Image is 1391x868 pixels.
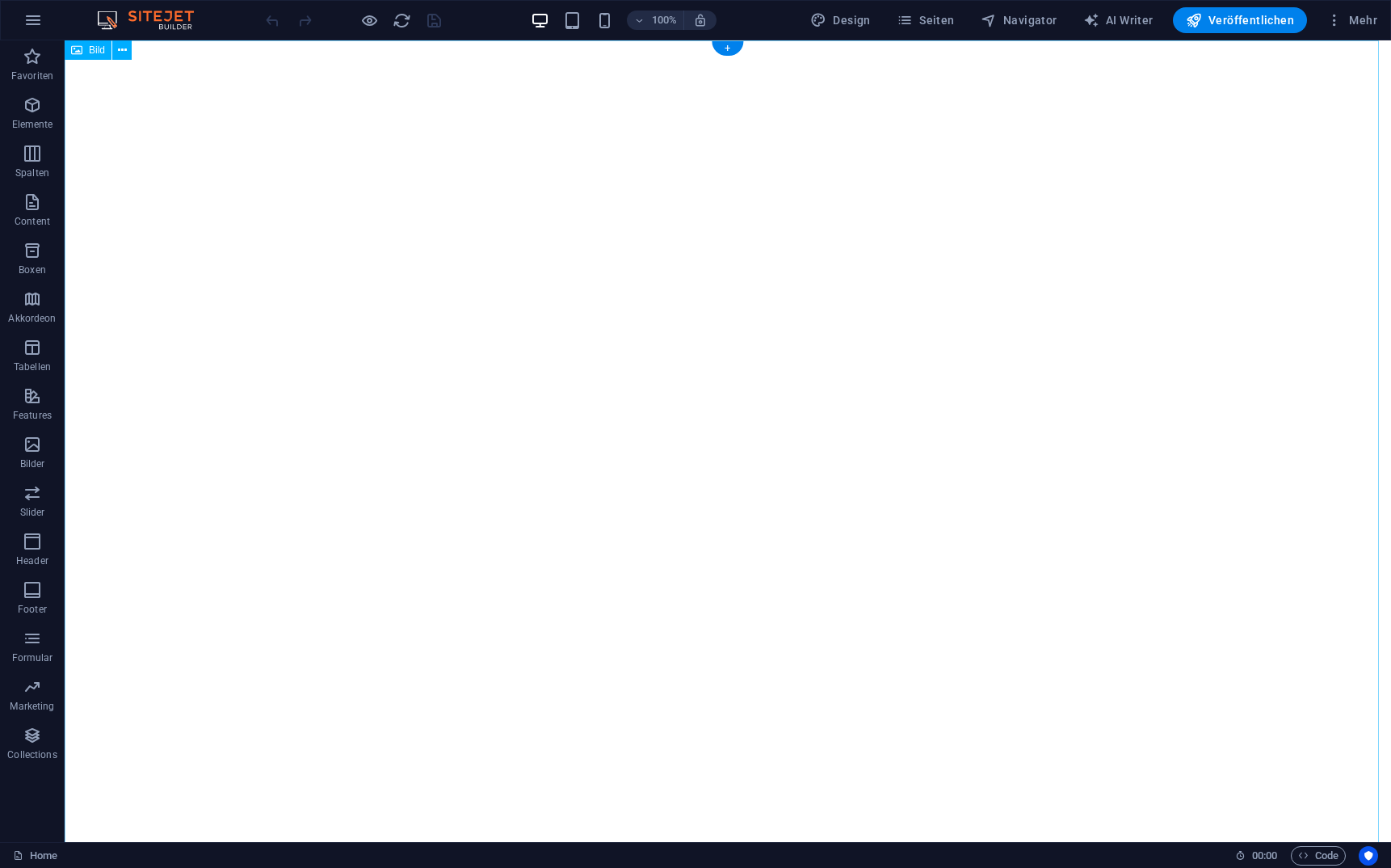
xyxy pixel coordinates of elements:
button: Navigator [974,7,1064,33]
p: Spalten [15,166,49,179]
i: Bei Größenänderung Zoomstufe automatisch an das gewählte Gerät anpassen. [693,13,708,27]
p: Favoriten [11,70,53,82]
p: Tabellen [14,360,51,373]
p: Header [16,554,48,567]
p: Akkordeon [8,312,56,325]
button: Usercentrics [1359,846,1378,866]
img: Editor Logo [93,11,214,30]
button: AI Writer [1077,7,1160,33]
span: Design [810,12,871,28]
button: reload [392,11,411,30]
span: Bild [89,45,105,55]
a: Klick, um Auswahl aufzuheben. Doppelklick öffnet Seitenverwaltung [13,846,57,866]
span: Navigator [981,12,1057,28]
button: Klicke hier, um den Vorschau-Modus zu verlassen [359,11,379,30]
span: Veröffentlichen [1186,12,1294,28]
button: Mehr [1320,7,1384,33]
button: Design [804,7,877,33]
div: Design (Strg+Alt+Y) [804,7,877,33]
h6: Session-Zeit [1235,846,1278,866]
p: Content [15,215,50,228]
span: 00 00 [1252,846,1277,866]
span: Seiten [897,12,955,28]
p: Elemente [12,118,53,131]
button: Seiten [890,7,961,33]
span: Code [1298,846,1338,866]
p: Collections [7,748,57,761]
div: + [712,41,743,56]
span: : [1263,849,1266,862]
button: Code [1291,846,1346,866]
h6: 100% [651,11,677,30]
span: AI Writer [1083,12,1154,28]
span: Mehr [1326,12,1377,28]
i: Seite neu laden [393,11,411,30]
p: Features [13,409,52,422]
p: Footer [18,603,47,616]
p: Slider [20,506,45,519]
p: Bilder [20,457,45,470]
p: Marketing [10,700,54,713]
p: Formular [12,651,53,664]
button: Veröffentlichen [1173,7,1307,33]
p: Boxen [19,263,46,276]
button: 100% [627,11,684,30]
